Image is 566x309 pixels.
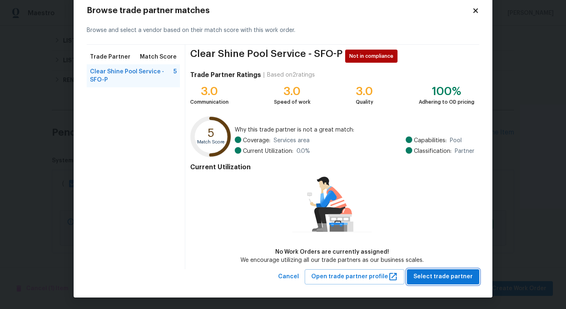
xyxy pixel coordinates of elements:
[173,68,177,84] span: 5
[90,68,173,84] span: Clear Shine Pool Service - SFO-P
[450,136,462,145] span: Pool
[90,53,130,61] span: Trade Partner
[240,248,424,256] div: No Work Orders are currently assigned!
[190,87,229,95] div: 3.0
[274,87,310,95] div: 3.0
[261,71,267,79] div: |
[305,269,404,284] button: Open trade partner profile
[296,147,310,155] span: 0.0 %
[455,147,474,155] span: Partner
[87,16,479,45] div: Browse and select a vendor based on their match score with this work order.
[243,147,293,155] span: Current Utilization:
[190,50,343,63] span: Clear Shine Pool Service - SFO-P
[419,98,474,106] div: Adhering to OD pricing
[87,7,472,15] h2: Browse trade partner matches
[197,140,225,144] text: Match Score
[356,87,373,95] div: 3.0
[349,52,397,60] span: Not in compliance
[190,98,229,106] div: Communication
[356,98,373,106] div: Quality
[274,136,310,145] span: Services area
[419,87,474,95] div: 100%
[414,147,451,155] span: Classification:
[407,269,479,284] button: Select trade partner
[235,126,474,134] span: Why this trade partner is not a great match:
[140,53,177,61] span: Match Score
[243,136,270,145] span: Coverage:
[274,98,310,106] div: Speed of work
[267,71,315,79] div: Based on 2 ratings
[311,272,398,282] span: Open trade partner profile
[240,256,424,264] div: We encourage utilizing all our trade partners as our business scales.
[208,127,214,139] text: 5
[414,136,447,145] span: Capabilities:
[278,272,299,282] span: Cancel
[190,71,261,79] h4: Trade Partner Ratings
[413,272,473,282] span: Select trade partner
[275,269,302,284] button: Cancel
[190,163,474,171] h4: Current Utilization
